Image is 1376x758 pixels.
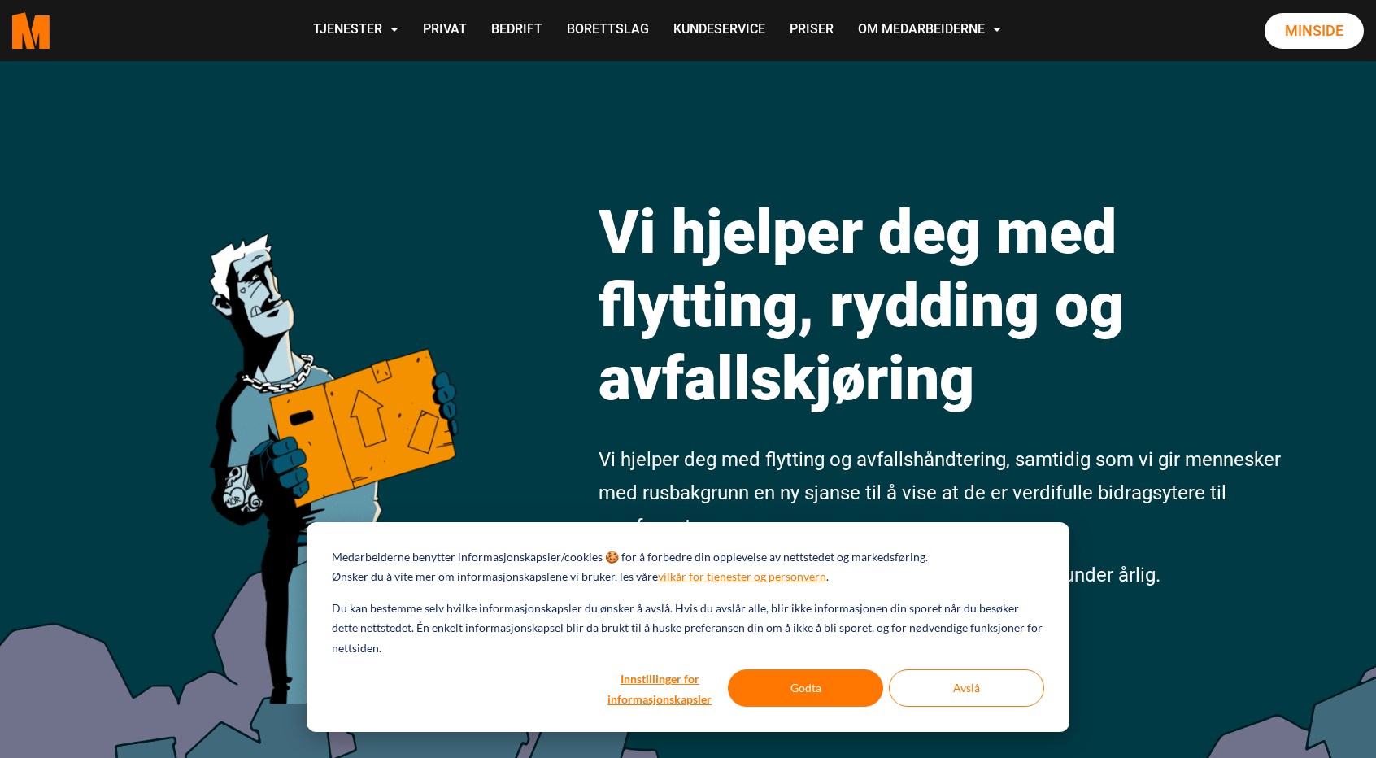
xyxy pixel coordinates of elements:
div: Cookie banner [307,522,1069,732]
a: Priser [777,2,846,59]
p: Du kan bestemme selv hvilke informasjonskapsler du ønsker å avslå. Hvis du avslår alle, blir ikke... [332,599,1044,659]
a: vilkår for tjenester og personvern [658,567,826,587]
p: Medarbeiderne benytter informasjonskapsler/cookies 🍪 for å forbedre din opplevelse av nettstedet ... [332,547,928,568]
p: Ønsker du å vite mer om informasjonskapslene vi bruker, les våre . [332,567,829,587]
a: Minside [1265,13,1364,49]
button: Godta [728,669,883,707]
a: Bedrift [479,2,555,59]
a: Tjenester [301,2,411,59]
img: medarbeiderne man icon optimized [192,159,472,704]
a: Privat [411,2,479,59]
a: Om Medarbeiderne [846,2,1013,59]
button: Avslå [889,669,1044,707]
a: Kundeservice [661,2,777,59]
a: Borettslag [555,2,661,59]
h1: Vi hjelper deg med flytting, rydding og avfallskjøring [599,195,1286,415]
button: Innstillinger for informasjonskapsler [597,669,722,707]
span: Vi hjelper deg med flytting og avfallshåndtering, samtidig som vi gir mennesker med rusbakgrunn e... [599,448,1281,538]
